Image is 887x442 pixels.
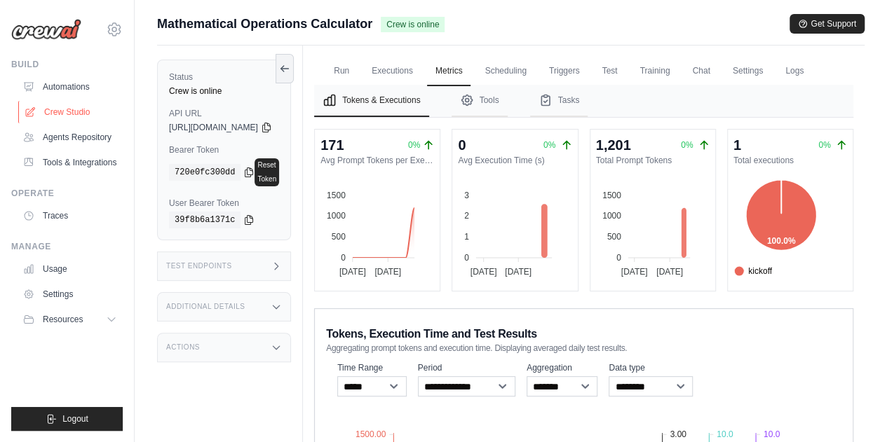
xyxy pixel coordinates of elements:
div: Operate [11,188,123,199]
a: Triggers [541,57,588,86]
button: Tasks [530,85,588,117]
button: Resources [17,308,123,331]
tspan: 1 [464,232,469,242]
a: Logs [777,57,812,86]
button: Logout [11,407,123,431]
label: Aggregation [527,362,597,373]
button: Tools [452,85,508,117]
a: Usage [17,258,123,280]
tspan: [DATE] [621,267,647,277]
div: 1 [733,135,741,155]
span: Mathematical Operations Calculator [157,14,372,34]
label: Bearer Token [169,144,279,156]
label: Data type [609,362,693,373]
tspan: 2 [464,211,469,221]
tspan: 10.0 [764,429,780,439]
button: Get Support [790,14,865,34]
div: Manage [11,241,123,252]
a: Training [631,57,678,86]
label: Period [418,362,515,373]
a: Metrics [427,57,471,86]
dt: Total Prompt Tokens [596,155,710,166]
a: Scheduling [476,57,534,86]
label: API URL [169,108,279,119]
tspan: [DATE] [505,267,531,277]
tspan: [DATE] [656,267,683,277]
span: 0% [818,140,830,150]
a: Reset Token [255,158,279,186]
div: Crew is online [169,85,279,97]
a: Chat [684,57,718,86]
tspan: 1500 [327,191,346,200]
div: 1,201 [596,135,631,155]
a: Agents Repository [17,126,123,149]
span: Crew is online [381,17,445,32]
code: 720e0fc300dd [169,164,241,181]
label: Status [169,71,279,83]
dt: Total executions [733,155,847,166]
button: Tokens & Executions [314,85,428,117]
a: Settings [724,57,771,86]
a: Run [325,57,358,86]
a: Settings [17,283,123,305]
tspan: 0 [464,253,469,263]
dt: Avg Execution Time (s) [458,155,571,166]
tspan: 1000 [602,211,621,221]
img: Logo [11,19,81,40]
span: 0% [543,140,555,150]
tspan: [DATE] [339,267,366,277]
tspan: 1500 [602,191,621,200]
span: kickoff [734,265,772,277]
tspan: 3 [464,191,469,200]
div: Build [11,59,123,70]
tspan: 500 [332,232,346,242]
div: 0 [458,135,466,155]
tspan: 3.00 [670,429,687,439]
a: Crew Studio [18,101,124,123]
span: 0% [681,140,693,150]
a: Automations [17,76,123,98]
tspan: [DATE] [374,267,401,277]
tspan: 0 [341,253,346,263]
span: Logout [62,413,88,424]
a: Executions [363,57,421,86]
label: User Bearer Token [169,198,279,209]
tspan: 500 [607,232,621,242]
code: 39f8b6a1371c [169,212,241,228]
tspan: 10.0 [717,429,733,439]
tspan: 1000 [327,211,346,221]
a: Test [593,57,625,86]
nav: Tabs [314,85,853,117]
a: Traces [17,205,123,227]
label: Time Range [337,362,407,373]
span: Aggregating prompt tokens and execution time. Displaying averaged daily test results. [326,343,627,354]
span: 0% [408,139,420,151]
h3: Additional Details [166,303,245,311]
h3: Actions [166,343,200,352]
tspan: 0 [616,253,621,263]
tspan: [DATE] [470,267,497,277]
h3: Test Endpoints [166,262,232,270]
tspan: 1500.00 [356,429,386,439]
dt: Avg Prompt Tokens per Execution [320,155,434,166]
span: Tokens, Execution Time and Test Results [326,326,537,343]
span: Resources [43,314,83,325]
iframe: Chat Widget [817,375,887,442]
a: Tools & Integrations [17,151,123,174]
div: 171 [320,135,344,155]
span: [URL][DOMAIN_NAME] [169,122,258,133]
